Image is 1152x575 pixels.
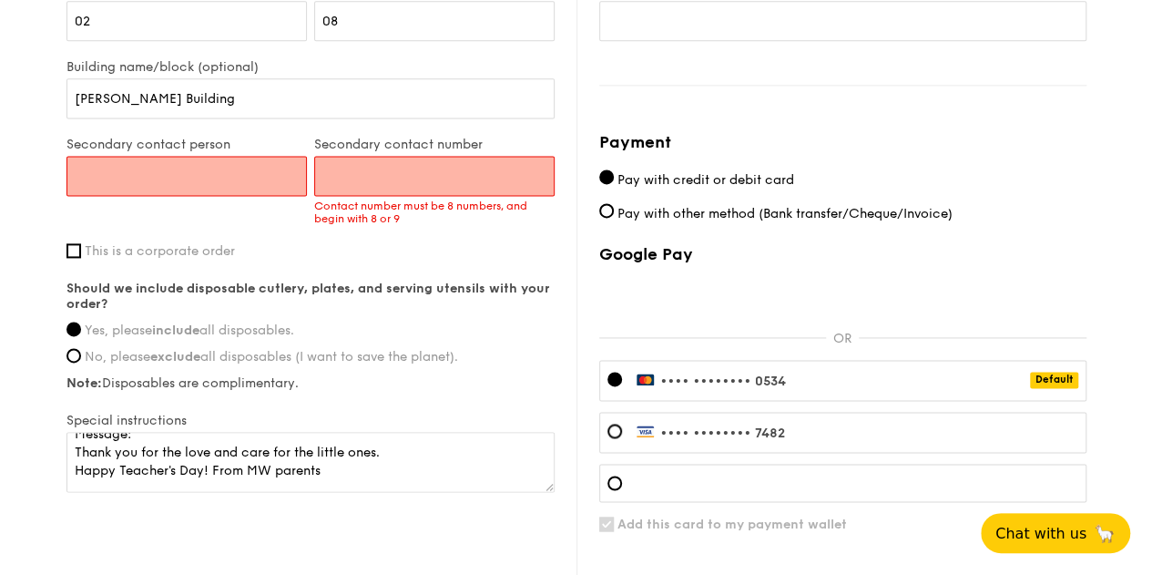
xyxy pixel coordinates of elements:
label: Disposables are complimentary. [66,375,555,391]
span: Pay with other method (Bank transfer/Cheque/Invoice) [617,205,953,221]
iframe: Secure card payment input frame [637,476,1078,490]
div: Default [1030,372,1078,388]
input: Yes, pleaseincludeall disposables. [66,322,81,336]
span: No, please all disposables (I want to save the planet). [85,349,458,365]
img: visa.ab3dc9b1.svg [637,425,656,437]
strong: Note: [66,375,102,391]
span: Chat with us [995,525,1086,542]
label: Google Pay [599,244,1086,264]
span: Pay with credit or debit card [617,171,794,187]
label: Secondary contact person [66,137,307,152]
h4: Payment [599,129,1086,155]
label: •••• 7482 [637,426,785,441]
label: Secondary contact number [314,137,555,152]
label: Special instructions [66,413,555,428]
span: Yes, please all disposables. [85,323,294,338]
input: This is a corporate order [66,243,81,258]
p: OR [826,331,859,346]
strong: include [152,323,199,338]
div: Contact number must be 8 numbers, and begin with 8 or 9 [314,200,555,225]
span: •••• •••• [660,426,722,441]
strong: exclude [150,349,200,365]
input: Pay with credit or debit card [599,169,614,184]
input: Pay with other method (Bank transfer/Cheque/Invoice) [599,203,614,218]
button: Chat with us🦙 [981,513,1130,553]
img: mastercard.cc10fc2f.svg [637,373,656,385]
input: No, pleaseexcludeall disposables (I want to save the planet). [66,348,81,363]
span: This is a corporate order [85,243,235,259]
label: Building name/block (optional) [66,59,555,75]
iframe: Secure payment button frame [599,275,1086,315]
label: •••• 0534 [637,374,786,389]
span: •••• •••• [660,374,722,389]
span: 🦙 [1094,523,1116,544]
span: Add this card to my payment wallet [617,517,847,532]
strong: Should we include disposable cutlery, plates, and serving utensils with your order? [66,281,550,312]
